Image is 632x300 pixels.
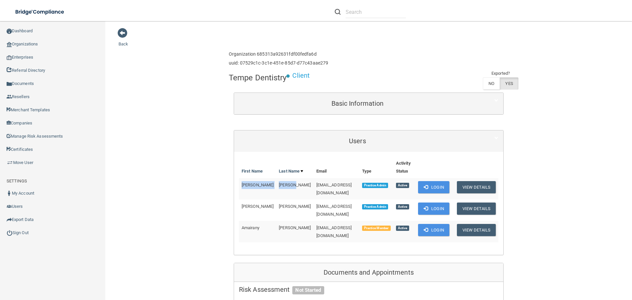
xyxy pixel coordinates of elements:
iframe: Drift Widget Chat Controller [518,253,624,280]
img: ic_reseller.de258add.png [7,94,12,99]
div: Documents and Appointments [234,263,503,282]
span: Active [396,183,409,188]
a: Basic Information [239,96,498,111]
h6: Organization 685313a92631fdf00fedfa6d [229,52,328,57]
th: Email [314,157,359,178]
span: Practice Member [362,226,391,231]
label: SETTINGS [7,177,27,185]
button: Login [418,224,449,236]
p: Client [292,69,310,82]
img: icon-documents.8dae5593.png [7,81,12,87]
img: ic-search.3b580494.png [335,9,341,15]
span: [PERSON_NAME] [279,182,311,187]
a: Last Name [279,167,303,175]
span: Practice Admin [362,183,388,188]
img: ic_user_dark.df1a06c3.png [7,191,12,196]
button: Login [418,203,449,215]
th: Type [359,157,393,178]
button: View Details [457,203,496,215]
button: View Details [457,181,496,193]
span: Not Started [292,286,324,295]
a: First Name [242,167,263,175]
span: Active [396,204,409,209]
h4: Tempe Dentistry [229,73,287,82]
label: NO [483,77,500,90]
th: Activity Status [393,157,415,178]
input: Search [346,6,406,18]
h5: Users [239,137,476,145]
span: Practice Admin [362,204,388,209]
span: [EMAIL_ADDRESS][DOMAIN_NAME] [316,182,352,195]
img: bridge_compliance_login_screen.278c3ca4.svg [10,5,70,19]
td: Exported? [483,69,518,77]
span: [PERSON_NAME] [279,225,311,230]
img: ic_power_dark.7ecde6b1.png [7,230,13,236]
label: YES [500,77,518,90]
span: Amairany [242,225,259,230]
span: [EMAIL_ADDRESS][DOMAIN_NAME] [316,204,352,217]
img: organization-icon.f8decf85.png [7,42,12,47]
button: Login [418,181,449,193]
h5: Basic Information [239,100,476,107]
span: [EMAIL_ADDRESS][DOMAIN_NAME] [316,225,352,238]
span: [PERSON_NAME] [242,204,274,209]
img: enterprise.0d942306.png [7,55,12,60]
h5: Risk Assessment [239,286,498,293]
img: icon-users.e205127d.png [7,204,12,209]
span: [PERSON_NAME] [279,204,311,209]
img: icon-export.b9366987.png [7,217,12,222]
span: [PERSON_NAME] [242,182,274,187]
a: Back [118,34,128,46]
h6: uuid: 07529c1c-3c1e-451e-85d7-d77c43aae279 [229,61,328,66]
span: Active [396,226,409,231]
img: briefcase.64adab9b.png [7,159,13,166]
a: Users [239,134,498,149]
img: ic_dashboard_dark.d01f4a41.png [7,29,12,34]
button: View Details [457,224,496,236]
